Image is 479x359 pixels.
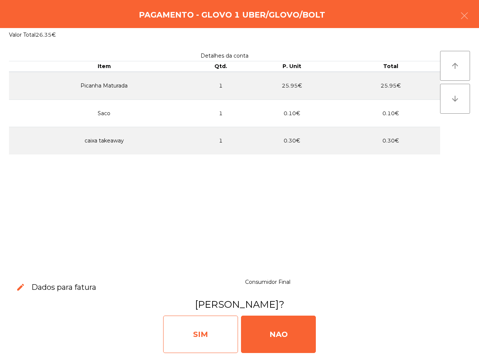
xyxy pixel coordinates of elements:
[199,61,242,72] th: Qtd.
[199,99,242,127] td: 1
[163,316,238,353] div: SIM
[341,99,440,127] td: 0.10€
[9,72,199,100] td: Picanha Maturada
[9,61,199,72] th: Item
[36,31,56,38] span: 26.35€
[199,72,242,100] td: 1
[440,51,470,81] button: arrow_upward
[341,61,440,72] th: Total
[199,127,242,154] td: 1
[9,31,36,38] span: Valor Total
[201,52,248,59] span: Detalhes da conta
[9,127,199,154] td: caixa takeaway
[10,277,31,298] button: edit
[16,283,25,292] span: edit
[451,61,460,70] i: arrow_upward
[242,99,341,127] td: 0.10€
[9,298,470,311] h3: [PERSON_NAME]?
[341,127,440,154] td: 0.30€
[31,282,96,292] h3: Dados para fatura
[241,316,316,353] div: NAO
[451,94,460,103] i: arrow_downward
[9,99,199,127] td: Saco
[440,84,470,114] button: arrow_downward
[245,279,290,285] span: Consumidor Final
[341,72,440,100] td: 25.95€
[242,72,341,100] td: 25.95€
[139,9,325,21] h4: Pagamento - Glovo 1 Uber/Glovo/Bolt
[242,127,341,154] td: 0.30€
[242,61,341,72] th: P. Unit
